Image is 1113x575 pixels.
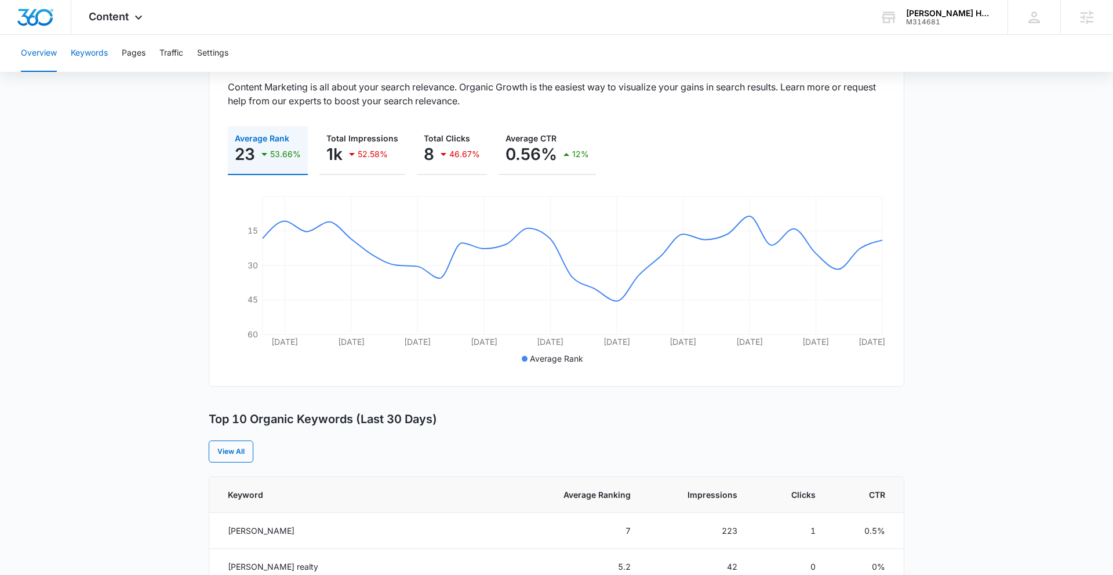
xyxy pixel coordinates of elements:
[89,10,129,23] span: Content
[326,133,398,143] span: Total Impressions
[71,35,108,72] button: Keywords
[802,337,829,347] tspan: [DATE]
[860,489,885,501] span: CTR
[30,30,128,39] div: Domain: [DOMAIN_NAME]
[209,513,518,549] td: [PERSON_NAME]
[248,260,258,270] tspan: 30
[32,19,57,28] div: v 4.0.25
[906,9,991,18] div: account name
[675,489,738,501] span: Impressions
[209,412,437,427] h3: Top 10 Organic Keywords (Last 30 Days)
[228,489,487,501] span: Keyword
[518,513,645,549] td: 7
[271,337,298,347] tspan: [DATE]
[859,337,885,347] tspan: [DATE]
[44,68,104,76] div: Domain Overview
[670,337,696,347] tspan: [DATE]
[159,35,183,72] button: Traffic
[31,67,41,77] img: tab_domain_overview_orange.svg
[270,150,301,158] p: 53.66%
[572,150,589,158] p: 12%
[19,30,28,39] img: website_grey.svg
[235,133,289,143] span: Average Rank
[358,150,388,158] p: 52.58%
[248,294,258,304] tspan: 45
[128,68,195,76] div: Keywords by Traffic
[209,441,253,463] a: View All
[21,35,57,72] button: Overview
[122,35,146,72] button: Pages
[115,67,125,77] img: tab_keywords_by_traffic_grey.svg
[782,489,816,501] span: Clicks
[736,337,763,347] tspan: [DATE]
[404,337,431,347] tspan: [DATE]
[235,145,255,163] p: 23
[248,225,258,235] tspan: 15
[338,337,365,347] tspan: [DATE]
[19,19,28,28] img: logo_orange.svg
[197,35,228,72] button: Settings
[228,80,885,108] p: Content Marketing is all about your search relevance. Organic Growth is the easiest way to visual...
[505,145,557,163] p: 0.56%
[537,337,563,347] tspan: [DATE]
[471,337,497,347] tspan: [DATE]
[830,513,904,549] td: 0.5%
[530,354,583,363] span: Average Rank
[645,513,752,549] td: 223
[603,337,630,347] tspan: [DATE]
[424,133,470,143] span: Total Clicks
[906,18,991,26] div: account id
[248,329,258,339] tspan: 60
[548,489,631,501] span: Average Ranking
[751,513,830,549] td: 1
[424,145,434,163] p: 8
[505,133,556,143] span: Average CTR
[449,150,480,158] p: 46.67%
[326,145,343,163] p: 1k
